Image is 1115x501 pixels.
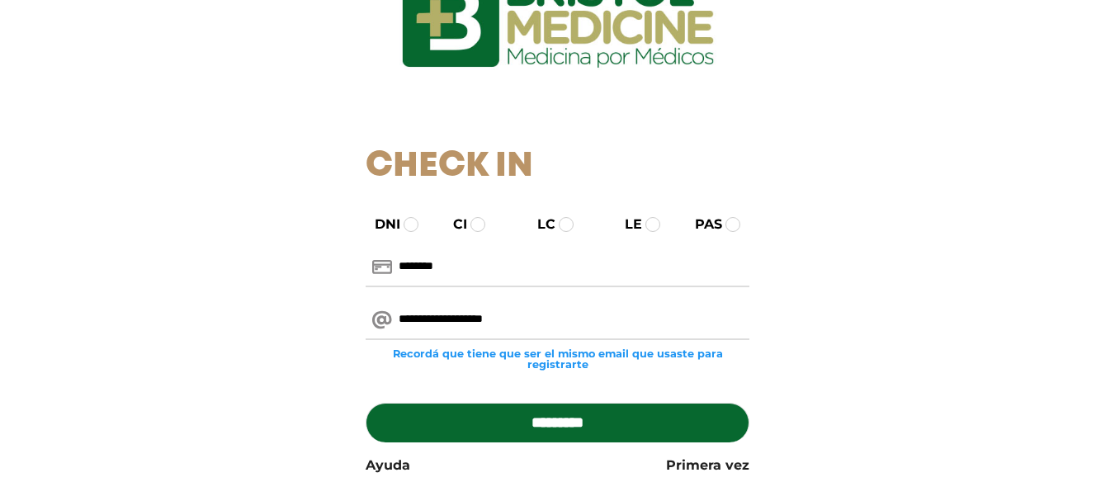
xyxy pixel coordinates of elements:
[366,146,749,187] h1: Check In
[610,215,642,234] label: LE
[666,456,749,475] a: Primera vez
[360,215,400,234] label: DNI
[522,215,555,234] label: LC
[438,215,467,234] label: CI
[680,215,722,234] label: PAS
[366,348,749,370] small: Recordá que tiene que ser el mismo email que usaste para registrarte
[366,456,410,475] a: Ayuda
